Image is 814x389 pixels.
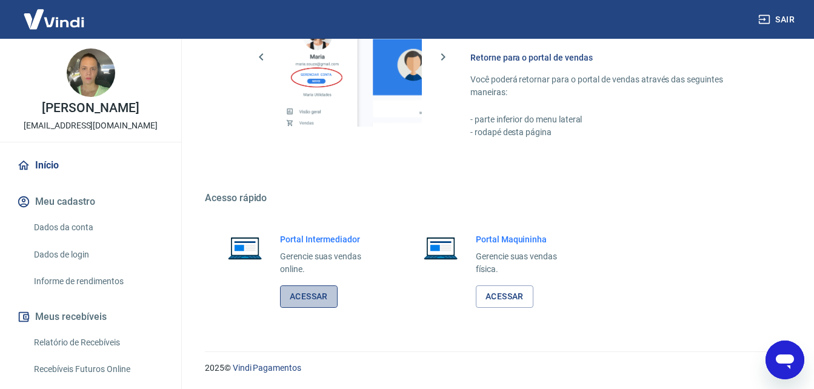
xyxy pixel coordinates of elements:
iframe: Botão para abrir a janela de mensagens [766,341,804,379]
a: Acessar [280,285,338,308]
button: Meus recebíveis [15,304,167,330]
p: [EMAIL_ADDRESS][DOMAIN_NAME] [24,119,158,132]
h5: Acesso rápido [205,192,785,204]
a: Dados da conta [29,215,167,240]
a: Acessar [476,285,533,308]
p: [PERSON_NAME] [42,102,139,115]
a: Relatório de Recebíveis [29,330,167,355]
img: Imagem de um notebook aberto [415,233,466,262]
a: Informe de rendimentos [29,269,167,294]
p: Você poderá retornar para o portal de vendas através das seguintes maneiras: [470,73,756,99]
img: 15d61fe2-2cf3-463f-abb3-188f2b0ad94a.jpeg [67,48,115,97]
img: Imagem de um notebook aberto [219,233,270,262]
h6: Portal Intermediador [280,233,379,245]
a: Dados de login [29,242,167,267]
img: Vindi [15,1,93,38]
a: Vindi Pagamentos [233,363,301,373]
p: 2025 © [205,362,785,374]
p: Gerencie suas vendas online. [280,250,379,276]
button: Meu cadastro [15,188,167,215]
a: Recebíveis Futuros Online [29,357,167,382]
a: Início [15,152,167,179]
p: - rodapé desta página [470,126,756,139]
h6: Portal Maquininha [476,233,575,245]
p: Gerencie suas vendas física. [476,250,575,276]
button: Sair [756,8,799,31]
h6: Retorne para o portal de vendas [470,52,756,64]
p: - parte inferior do menu lateral [470,113,756,126]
